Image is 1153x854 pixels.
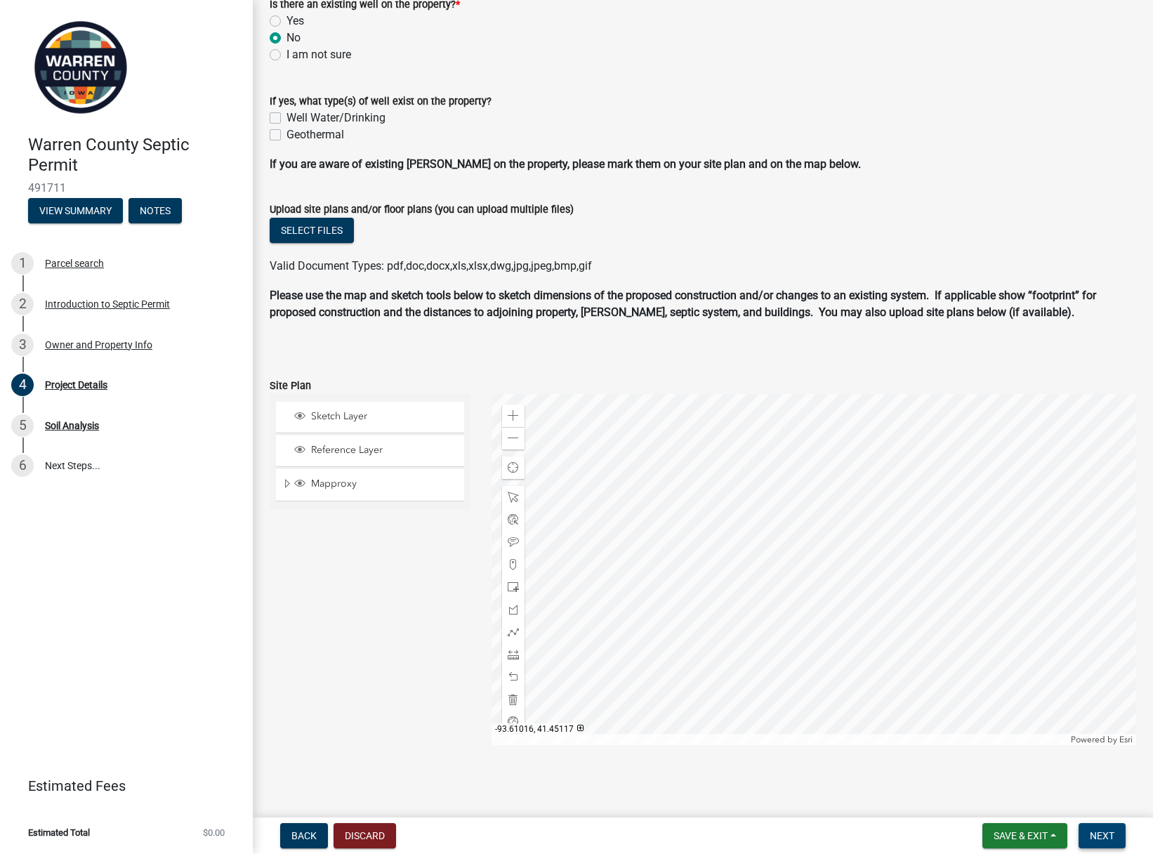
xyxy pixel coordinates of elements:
div: Find my location [502,456,525,479]
li: Mapproxy [276,469,464,501]
span: Reference Layer [308,444,459,456]
h4: Warren County Septic Permit [28,135,242,176]
label: Yes [286,13,304,29]
div: 6 [11,454,34,477]
div: Owner and Property Info [45,340,152,350]
div: Project Details [45,380,107,390]
div: Parcel search [45,258,104,268]
button: Select files [270,218,354,243]
div: Mapproxy [292,478,459,492]
div: Zoom in [502,405,525,427]
label: Site Plan [270,381,311,391]
div: Powered by [1067,734,1136,745]
div: 3 [11,334,34,356]
span: Next [1090,830,1114,841]
button: Discard [334,823,396,848]
img: Warren County, Iowa [28,15,133,120]
strong: If you are aware of existing [PERSON_NAME] on the property, please mark them on your site plan an... [270,157,861,171]
li: Reference Layer [276,435,464,467]
div: 5 [11,414,34,437]
div: Reference Layer [292,444,459,458]
a: Estimated Fees [11,772,230,800]
span: Expand [282,478,292,492]
div: Zoom out [502,427,525,449]
label: If yes, what type(s) of well exist on the property? [270,97,492,107]
button: Save & Exit [982,823,1067,848]
span: Mapproxy [308,478,459,490]
div: Sketch Layer [292,410,459,424]
wm-modal-confirm: Notes [129,206,182,217]
label: Upload site plans and/or floor plans (you can upload multiple files) [270,205,574,215]
button: Next [1079,823,1126,848]
strong: Please use the map and sketch tools below to sketch dimensions of the proposed construction and/o... [270,289,1096,319]
span: Valid Document Types: pdf,doc,docx,xls,xlsx,dwg,jpg,jpeg,bmp,gif [270,259,592,272]
span: Back [291,830,317,841]
span: 491711 [28,181,225,195]
span: $0.00 [203,828,225,837]
label: Well Water/Drinking [286,110,386,126]
div: 2 [11,293,34,315]
div: Soil Analysis [45,421,99,431]
li: Sketch Layer [276,402,464,433]
button: View Summary [28,198,123,223]
label: No [286,29,301,46]
a: Esri [1119,735,1133,744]
span: Sketch Layer [308,410,459,423]
ul: Layer List [275,398,466,506]
label: Geothermal [286,126,344,143]
button: Notes [129,198,182,223]
div: 1 [11,252,34,275]
span: Save & Exit [994,830,1048,841]
div: Introduction to Septic Permit [45,299,170,309]
label: I am not sure [286,46,351,63]
button: Back [280,823,328,848]
div: 4 [11,374,34,396]
span: Estimated Total [28,828,90,837]
wm-modal-confirm: Summary [28,206,123,217]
